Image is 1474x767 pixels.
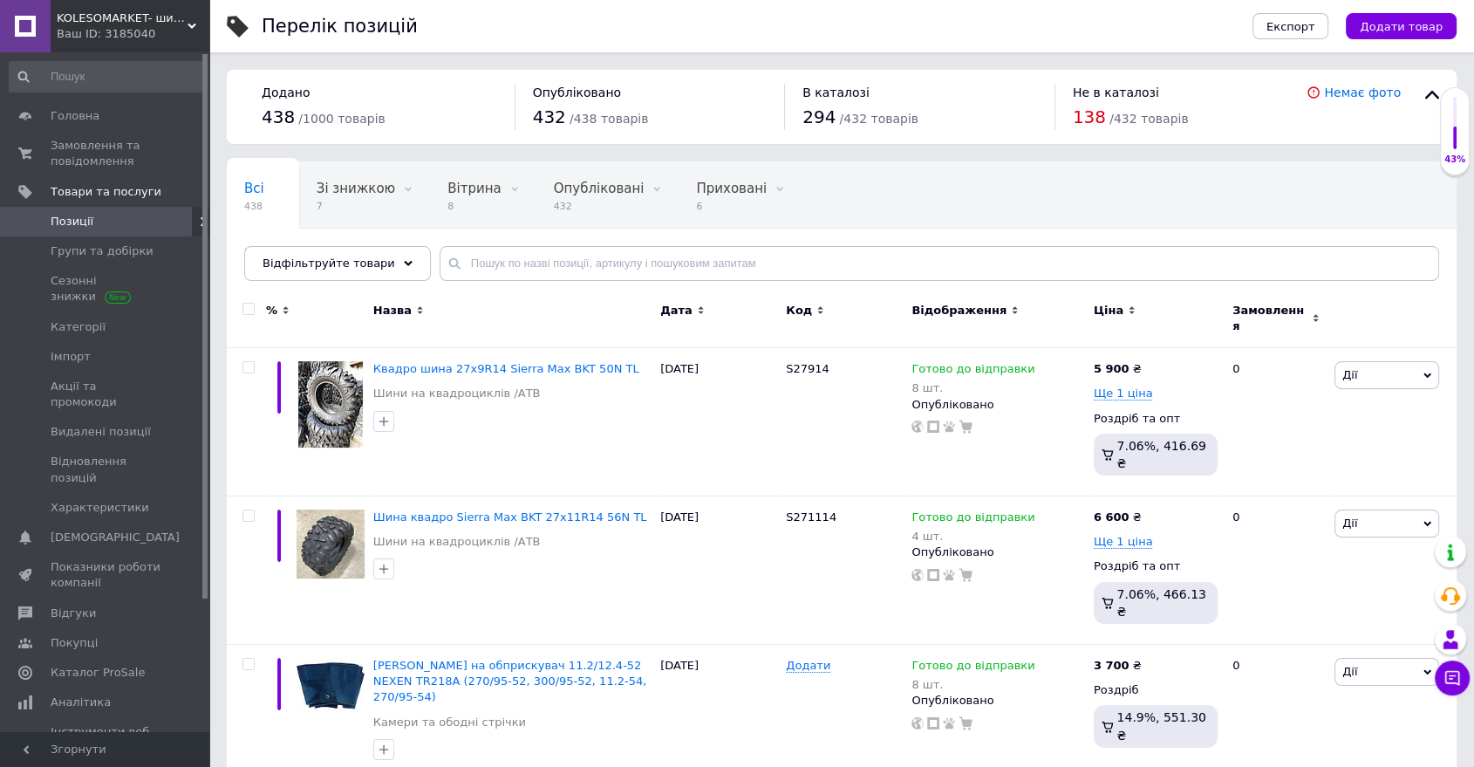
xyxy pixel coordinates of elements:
[1342,665,1357,678] span: Дії
[1094,535,1153,549] span: Ще 1 ціна
[554,200,645,213] span: 432
[1266,20,1315,33] span: Експорт
[786,659,830,673] span: Додати
[533,106,566,127] span: 432
[911,659,1034,677] span: Готово до відправки
[696,181,767,196] span: Приховані
[373,534,541,550] a: Шини на квадроциклів /АТВ
[1232,303,1307,334] span: Замовлення
[262,86,310,99] span: Додано
[1094,411,1218,427] div: Роздріб та опт
[51,184,161,200] span: Товари та послуги
[297,510,365,579] img: Покрышка квадро Sierra Max BKT 27x11R14 56N TL
[440,246,1439,281] input: Пошук по назві позиції, артикулу і пошуковим запитам
[1435,661,1470,695] button: Чат з покупцем
[1094,658,1142,674] div: ₴
[1073,86,1159,99] span: Не в каталозі
[1094,510,1142,525] div: ₴
[298,361,363,448] img: Квадро шина 27x9R14 Sierra Max BKT 50N TL
[570,112,648,126] span: / 438 товарів
[51,108,99,124] span: Головна
[696,200,767,213] span: 6
[656,348,781,496] div: [DATE]
[51,349,91,365] span: Імпорт
[911,303,1007,318] span: Відображення
[911,678,1034,691] div: 8 шт.
[1094,362,1129,375] b: 5 900
[51,724,161,756] span: Інструменти веб-майстра та SEO
[1073,106,1106,127] span: 138
[263,257,395,270] span: Відфільтруйте товари
[911,362,1034,380] span: Готово до відправки
[57,10,188,26] span: KOLESOMARKET- шини та камери для будь-якого виду транспорту
[51,138,161,169] span: Замовлення та повідомлення
[786,303,812,318] span: Код
[51,559,161,591] span: Показники роботи компанії
[447,181,501,196] span: Вітрина
[9,61,205,92] input: Пошук
[297,658,365,710] img: Камера резиновая на опрыскиватель 11.2/12.4-52 NEXEN TR218A (270/95-52, 300/95-52, 11.2-54, 270/9...
[1252,13,1329,39] button: Експорт
[51,424,151,440] span: Видалені позиції
[447,200,501,213] span: 8
[1094,387,1153,401] span: Ще 1 ціна
[911,381,1034,394] div: 8 шт.
[1360,20,1443,33] span: Додати товар
[802,86,870,99] span: В каталозі
[1094,510,1129,524] b: 6 600
[51,214,93,229] span: Позиції
[373,303,412,318] span: Назва
[51,379,161,410] span: Акції та промокоди
[1116,587,1205,619] span: 7.06%, 466.13 ₴
[1094,659,1129,672] b: 3 700
[533,86,622,99] span: Опубліковано
[1094,361,1142,377] div: ₴
[51,665,145,681] span: Каталог ProSale
[802,106,836,127] span: 294
[786,362,829,375] span: S27914
[51,606,96,621] span: Відгуки
[1116,439,1205,470] span: 7.06%, 416.69 ₴
[1109,112,1188,126] span: / 432 товарів
[373,386,541,401] a: Шини на квадроциклів /АТВ
[317,181,395,196] span: Зі знижкою
[1441,154,1469,166] div: 43%
[266,303,277,318] span: %
[51,635,98,651] span: Покупці
[262,17,418,36] div: Перелік позицій
[373,362,639,375] a: Квадро шина 27x9R14 Sierra Max BKT 50N TL
[51,530,180,545] span: [DEMOGRAPHIC_DATA]
[911,693,1085,709] div: Опубліковано
[1116,710,1205,742] span: 14.9%, 551.30 ₴
[1094,682,1218,698] div: Роздріб
[554,181,645,196] span: Опубліковані
[51,243,154,259] span: Групи та добірки
[1094,303,1123,318] span: Ціна
[244,181,264,196] span: Всі
[373,715,526,730] a: Камери та ободні стрічки
[1094,558,1218,574] div: Роздріб та опт
[57,26,209,42] div: Ваш ID: 3185040
[911,510,1034,529] span: Готово до відправки
[656,496,781,645] div: [DATE]
[911,397,1085,413] div: Опубліковано
[660,303,693,318] span: Дата
[51,454,161,485] span: Відновлення позицій
[373,659,647,703] a: [PERSON_NAME] на обприскувач 11.2/12.4-52 NEXEN TR218A (270/95-52, 300/95-52, 11.2-54, 270/95-54)
[839,112,918,126] span: / 432 товарів
[317,200,395,213] span: 7
[51,695,111,710] span: Аналітика
[911,544,1085,560] div: Опубліковано
[1222,496,1330,645] div: 0
[1222,348,1330,496] div: 0
[1342,517,1357,530] span: Дії
[1324,86,1401,99] a: Немає фото
[911,530,1034,543] div: 4 шт.
[51,319,106,335] span: Категорії
[373,510,647,524] a: Шина квадро Sierra Max BKT 27x11R14 56N TL
[1346,13,1457,39] button: Додати товар
[244,247,397,263] span: Зимові шини для авто
[786,510,836,524] span: S271114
